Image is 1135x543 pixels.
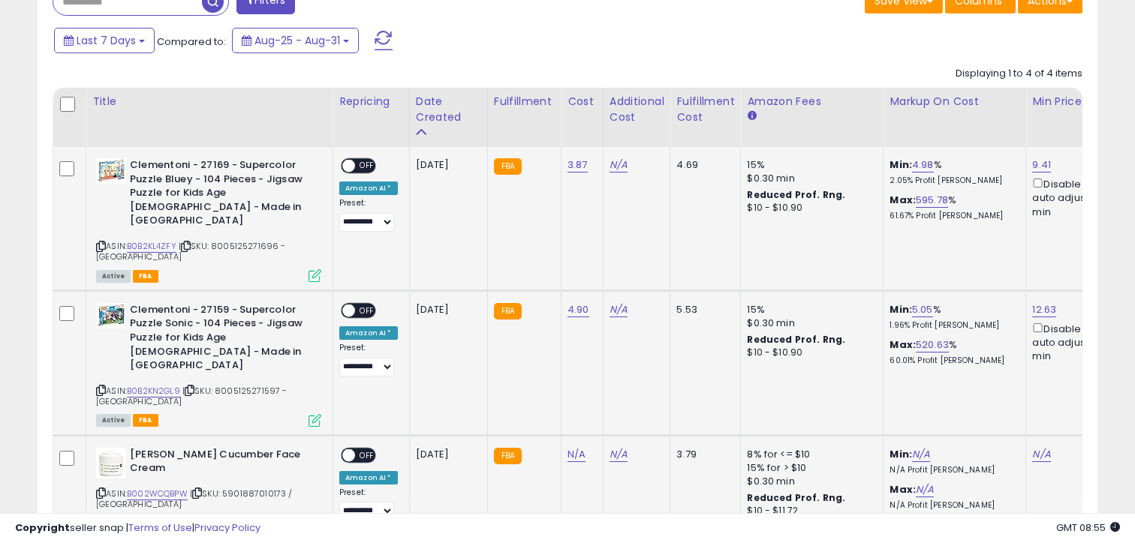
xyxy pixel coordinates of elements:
[339,487,398,521] div: Preset:
[747,109,756,123] small: Amazon Fees.
[96,414,131,427] span: All listings currently available for purchase on Amazon
[890,482,916,496] b: Max:
[416,94,481,125] div: Date Created
[96,270,131,283] span: All listings currently available for purchase on Amazon
[676,94,734,125] div: Fulfillment Cost
[416,448,476,461] div: [DATE]
[96,385,288,407] span: | SKU: 8005125271597 - [GEOGRAPHIC_DATA]
[747,188,845,201] b: Reduced Prof. Rng.
[567,94,597,109] div: Cost
[747,346,872,359] div: $10 - $10.90
[254,33,340,48] span: Aug-25 - Aug-31
[890,157,912,172] b: Min:
[77,33,136,48] span: Last 7 Days
[96,448,321,528] div: ASIN:
[339,181,398,195] div: Amazon AI *
[747,202,872,214] div: $10 - $10.90
[416,303,476,316] div: [DATE]
[96,303,321,425] div: ASIN:
[890,337,916,352] b: Max:
[890,303,1014,331] div: %
[890,447,912,461] b: Min:
[355,160,379,172] span: OFF
[339,198,398,232] div: Preset:
[416,158,476,172] div: [DATE]
[747,475,872,488] div: $0.30 min
[127,487,188,500] a: B002WCQBPW
[567,157,588,172] a: 3.87
[890,465,1014,475] p: N/A Profit [PERSON_NAME]
[890,158,1014,186] div: %
[610,94,664,125] div: Additional Cost
[92,94,327,109] div: Title
[494,94,555,109] div: Fulfillment
[747,303,872,316] div: 15%
[916,482,934,497] a: N/A
[747,94,877,109] div: Amazon Fees
[567,302,589,317] a: 4.90
[96,158,321,280] div: ASIN:
[96,448,126,478] img: 31zA75q-27L._SL40_.jpg
[96,240,286,262] span: | SKU: 8005125271696 - [GEOGRAPHIC_DATA]
[890,193,916,207] b: Max:
[1032,175,1104,219] div: Disable auto adjust min
[747,333,845,346] b: Reduced Prof. Rng.
[610,302,628,317] a: N/A
[133,270,158,283] span: FBA
[54,28,155,53] button: Last 7 Days
[96,487,293,510] span: | SKU: 5901887010173 / [GEOGRAPHIC_DATA]
[15,520,70,535] strong: Copyright
[1032,94,1109,109] div: Min Price
[494,303,522,319] small: FBA
[890,302,912,316] b: Min:
[355,304,379,316] span: OFF
[1056,520,1120,535] span: 2025-09-8 08:55 GMT
[916,337,949,352] a: 520.63
[890,320,1014,331] p: 1.96% Profit [PERSON_NAME]
[96,303,126,328] img: 510A19pGBlL._SL40_.jpg
[747,172,872,185] div: $0.30 min
[1032,157,1051,172] a: 9.41
[355,448,379,461] span: OFF
[130,158,312,232] b: Clementoni - 27169 - Supercolor Puzzle Bluey - 104 Pieces - Jigsaw Puzzle for Kids Age [DEMOGRAPH...
[1032,302,1056,317] a: 12.63
[884,88,1026,147] th: The percentage added to the cost of goods (COGS) that forms the calculator for Min & Max prices.
[747,316,872,330] div: $0.30 min
[956,67,1082,81] div: Displaying 1 to 4 of 4 items
[747,461,872,475] div: 15% for > $10
[747,491,845,504] b: Reduced Prof. Rng.
[339,343,398,376] div: Preset:
[339,326,398,340] div: Amazon AI *
[912,157,934,172] a: 4.98
[890,193,1014,221] div: %
[128,520,192,535] a: Terms of Use
[890,94,1019,109] div: Markup on Cost
[912,447,930,462] a: N/A
[15,521,260,535] div: seller snap | |
[610,447,628,462] a: N/A
[133,414,158,427] span: FBA
[232,28,359,53] button: Aug-25 - Aug-31
[676,158,729,172] div: 4.69
[567,447,586,462] a: N/A
[916,193,948,208] a: 595.78
[339,471,398,484] div: Amazon AI *
[127,240,176,253] a: B0B2KL4ZFY
[747,158,872,172] div: 15%
[890,338,1014,366] div: %
[890,175,1014,186] p: 2.05% Profit [PERSON_NAME]
[339,94,403,109] div: Repricing
[676,303,729,316] div: 5.53
[610,157,628,172] a: N/A
[130,448,312,479] b: [PERSON_NAME] Cucumber Face Cream
[912,302,933,317] a: 5.05
[676,448,729,461] div: 3.79
[157,34,226,49] span: Compared to:
[890,211,1014,221] p: 61.67% Profit [PERSON_NAME]
[1032,320,1104,364] div: Disable auto adjust min
[494,158,522,175] small: FBA
[130,303,312,376] b: Clementoni - 27159 - Supercolor Puzzle Sonic - 104 Pieces - Jigsaw Puzzle for Kids Age [DEMOGRAPH...
[96,158,126,184] img: 51+bNW+wpsL._SL40_.jpg
[127,385,180,397] a: B0B2KN2GL9
[747,448,872,461] div: 8% for <= $10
